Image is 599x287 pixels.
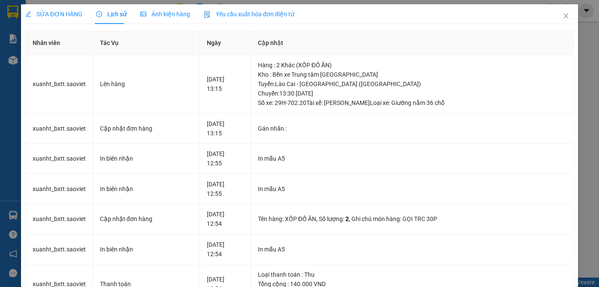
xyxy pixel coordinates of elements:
div: [DATE] 12:54 [207,209,244,228]
div: Loại thanh toán : Thu [258,270,566,279]
div: In mẫu A5 [258,184,566,194]
div: [DATE] 12:55 [207,179,244,198]
div: In biên nhận [100,245,193,254]
button: Close [554,4,578,28]
div: [DATE] 12:55 [207,149,244,168]
div: Tuyến : Lào Cai - [GEOGRAPHIC_DATA] ([GEOGRAPHIC_DATA]) Chuyến: 13:30 [DATE] Số xe: 29H-702.20 Tà... [258,79,566,108]
div: [DATE] 12:54 [207,240,244,259]
td: xuanht_bxtt.saoviet [26,174,93,204]
img: icon [204,11,211,18]
div: Kho : Bến xe Trung tâm [GEOGRAPHIC_DATA] [258,70,566,79]
td: xuanht_bxtt.saoviet [26,55,93,114]
div: Cập nhật đơn hàng [100,124,193,133]
div: Lên hàng [100,79,193,89]
td: xuanht_bxtt.saoviet [26,204,93,234]
span: close [563,12,569,19]
span: 2 [345,215,349,222]
span: edit [25,11,31,17]
th: Tác Vụ [93,31,200,55]
span: SỬA ĐƠN HÀNG [25,11,82,18]
th: Cập nhật [251,31,574,55]
div: In mẫu A5 [258,154,566,163]
div: Cập nhật đơn hàng [100,214,193,224]
div: [DATE] 13:15 [207,119,244,138]
td: xuanht_bxtt.saoviet [26,234,93,265]
div: [DATE] 13:15 [207,75,244,93]
span: picture [140,11,146,17]
td: xuanht_bxtt.saoviet [26,143,93,174]
span: Yêu cầu xuất hóa đơn điện tử [204,11,294,18]
th: Nhân viên [26,31,93,55]
span: Lịch sử [96,11,127,18]
div: Hàng : 2 Khác (XỐP ĐỒ ĂN) [258,60,566,70]
span: Ảnh kiện hàng [140,11,190,18]
div: In mẫu A5 [258,245,566,254]
td: xuanht_bxtt.saoviet [26,114,93,144]
div: In biên nhận [100,184,193,194]
span: GỌI TRC 30P [402,215,437,222]
div: Gán nhãn : [258,124,566,133]
div: Tên hàng: , Số lượng: , Ghi chú món hàng: [258,214,566,224]
div: In biên nhận [100,154,193,163]
th: Ngày [200,31,251,55]
span: clock-circle [96,11,102,17]
span: XỐP ĐỒ ĂN [285,215,316,222]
